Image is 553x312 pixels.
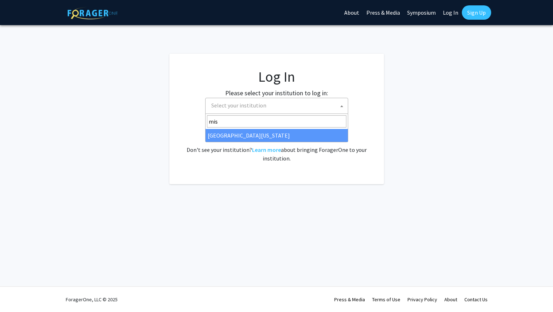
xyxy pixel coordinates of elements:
[207,115,346,128] input: Search
[444,296,457,303] a: About
[205,98,348,114] span: Select your institution
[225,88,328,98] label: Please select your institution to log in:
[5,280,30,307] iframe: Chat
[334,296,365,303] a: Press & Media
[408,296,437,303] a: Privacy Policy
[66,287,118,312] div: ForagerOne, LLC © 2025
[208,98,348,113] span: Select your institution
[464,296,488,303] a: Contact Us
[211,102,266,109] span: Select your institution
[252,146,281,153] a: Learn more about bringing ForagerOne to your institution
[206,129,348,142] li: [GEOGRAPHIC_DATA][US_STATE]
[68,7,118,19] img: ForagerOne Logo
[462,5,491,20] a: Sign Up
[372,296,400,303] a: Terms of Use
[184,68,370,85] h1: Log In
[184,128,370,163] div: No account? . Don't see your institution? about bringing ForagerOne to your institution.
